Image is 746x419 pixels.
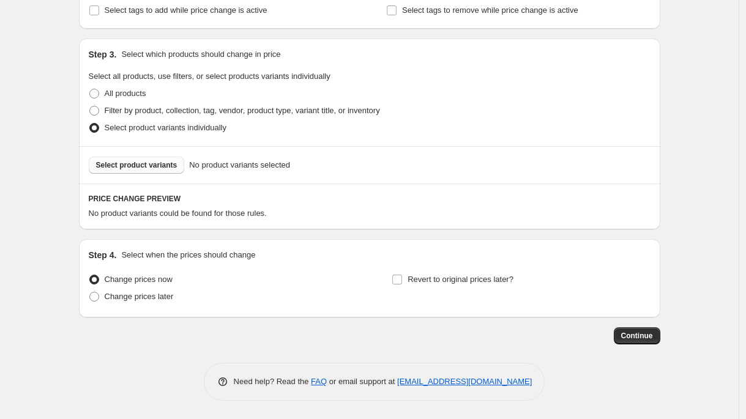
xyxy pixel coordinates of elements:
[402,6,578,15] span: Select tags to remove while price change is active
[234,377,311,386] span: Need help? Read the
[121,48,280,61] p: Select which products should change in price
[89,209,267,218] span: No product variants could be found for those rules.
[105,6,267,15] span: Select tags to add while price change is active
[121,249,255,261] p: Select when the prices should change
[105,123,226,132] span: Select product variants individually
[614,327,660,344] button: Continue
[89,249,117,261] h2: Step 4.
[89,48,117,61] h2: Step 3.
[105,275,173,284] span: Change prices now
[397,377,532,386] a: [EMAIL_ADDRESS][DOMAIN_NAME]
[327,377,397,386] span: or email support at
[621,331,653,341] span: Continue
[105,292,174,301] span: Change prices later
[89,72,330,81] span: Select all products, use filters, or select products variants individually
[89,157,185,174] button: Select product variants
[105,106,380,115] span: Filter by product, collection, tag, vendor, product type, variant title, or inventory
[105,89,146,98] span: All products
[89,194,651,204] h6: PRICE CHANGE PREVIEW
[408,275,513,284] span: Revert to original prices later?
[311,377,327,386] a: FAQ
[189,159,290,171] span: No product variants selected
[96,160,177,170] span: Select product variants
